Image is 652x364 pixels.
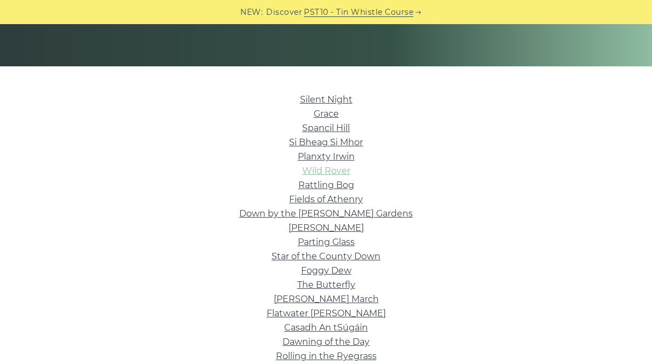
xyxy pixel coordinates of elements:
[298,237,355,247] a: Parting Glass
[267,308,386,318] a: Flatwater [PERSON_NAME]
[298,180,354,190] a: Rattling Bog
[274,294,379,304] a: [PERSON_NAME] March
[282,337,370,347] a: Dawning of the Day
[302,166,350,176] a: Wild Rover
[297,280,355,290] a: The Butterfly
[304,6,413,19] a: PST10 - Tin Whistle Course
[289,223,364,233] a: [PERSON_NAME]
[314,109,339,119] a: Grace
[298,151,355,162] a: Planxty Irwin
[289,137,363,147] a: Si­ Bheag Si­ Mhor
[289,194,363,204] a: Fields of Athenry
[240,6,263,19] span: NEW:
[266,6,302,19] span: Discover
[300,94,353,105] a: Silent Night
[284,322,368,333] a: Casadh An tSúgáin
[239,208,413,219] a: Down by the [PERSON_NAME] Gardens
[276,351,377,361] a: Rolling in the Ryegrass
[301,265,351,276] a: Foggy Dew
[272,251,380,261] a: Star of the County Down
[302,123,350,133] a: Spancil Hill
